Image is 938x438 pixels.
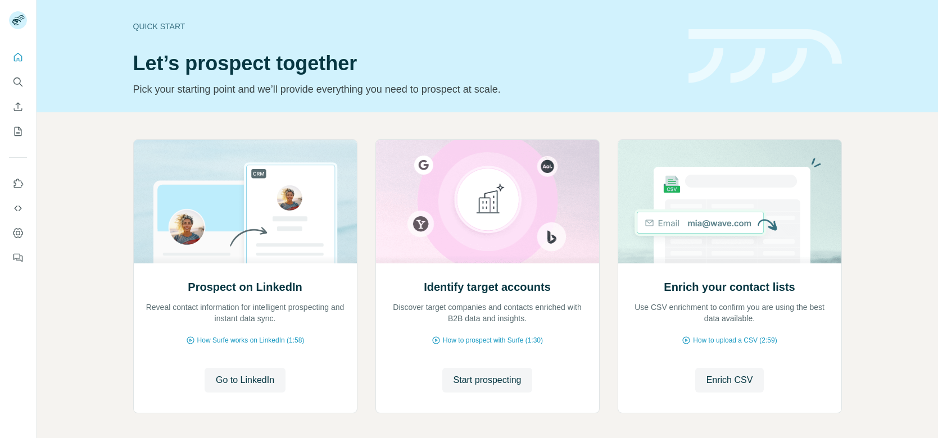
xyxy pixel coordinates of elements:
[133,81,675,97] p: Pick your starting point and we’ll provide everything you need to prospect at scale.
[133,21,675,32] div: Quick start
[9,198,27,218] button: Use Surfe API
[629,302,830,324] p: Use CSV enrichment to confirm you are using the best data available.
[375,140,600,263] img: Identify target accounts
[9,248,27,268] button: Feedback
[424,279,551,295] h2: Identify target accounts
[145,302,346,324] p: Reveal contact information for intelligent prospecting and instant data sync.
[454,373,522,387] span: Start prospecting
[618,140,842,263] img: Enrich your contact lists
[693,335,777,345] span: How to upload a CSV (2:59)
[197,335,305,345] span: How Surfe works on LinkedIn (1:58)
[9,72,27,92] button: Search
[9,97,27,117] button: Enrich CSV
[9,121,27,142] button: My lists
[216,373,274,387] span: Go to LinkedIn
[9,174,27,194] button: Use Surfe on LinkedIn
[133,52,675,75] h1: Let’s prospect together
[9,223,27,243] button: Dashboard
[695,368,764,393] button: Enrich CSV
[443,335,543,345] span: How to prospect with Surfe (1:30)
[9,47,27,67] button: Quick start
[706,373,753,387] span: Enrich CSV
[188,279,302,295] h2: Prospect on LinkedIn
[442,368,533,393] button: Start prospecting
[664,279,795,295] h2: Enrich your contact lists
[133,140,357,263] img: Prospect on LinkedIn
[205,368,286,393] button: Go to LinkedIn
[387,302,588,324] p: Discover target companies and contacts enriched with B2B data and insights.
[688,29,842,84] img: banner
